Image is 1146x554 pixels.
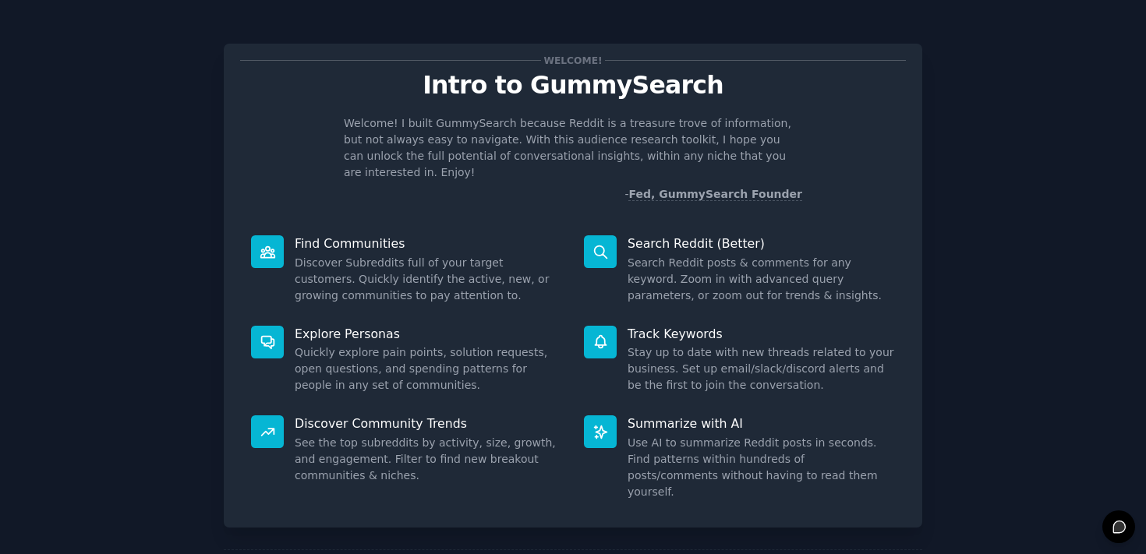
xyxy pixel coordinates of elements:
a: Fed, GummySearch Founder [628,188,802,201]
dd: Discover Subreddits full of your target customers. Quickly identify the active, new, or growing c... [295,255,562,304]
p: Track Keywords [628,326,895,342]
p: Find Communities [295,235,562,252]
div: - [624,186,802,203]
p: Summarize with AI [628,415,895,432]
dd: Use AI to summarize Reddit posts in seconds. Find patterns within hundreds of posts/comments with... [628,435,895,500]
p: Discover Community Trends [295,415,562,432]
dd: Stay up to date with new threads related to your business. Set up email/slack/discord alerts and ... [628,344,895,393]
p: Explore Personas [295,326,562,342]
dd: See the top subreddits by activity, size, growth, and engagement. Filter to find new breakout com... [295,435,562,484]
span: Welcome! [541,52,605,69]
dd: Quickly explore pain points, solution requests, open questions, and spending patterns for people ... [295,344,562,393]
p: Welcome! I built GummySearch because Reddit is a treasure trove of information, but not always ea... [344,115,802,181]
dd: Search Reddit posts & comments for any keyword. Zoom in with advanced query parameters, or zoom o... [628,255,895,304]
p: Intro to GummySearch [240,72,906,99]
p: Search Reddit (Better) [628,235,895,252]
